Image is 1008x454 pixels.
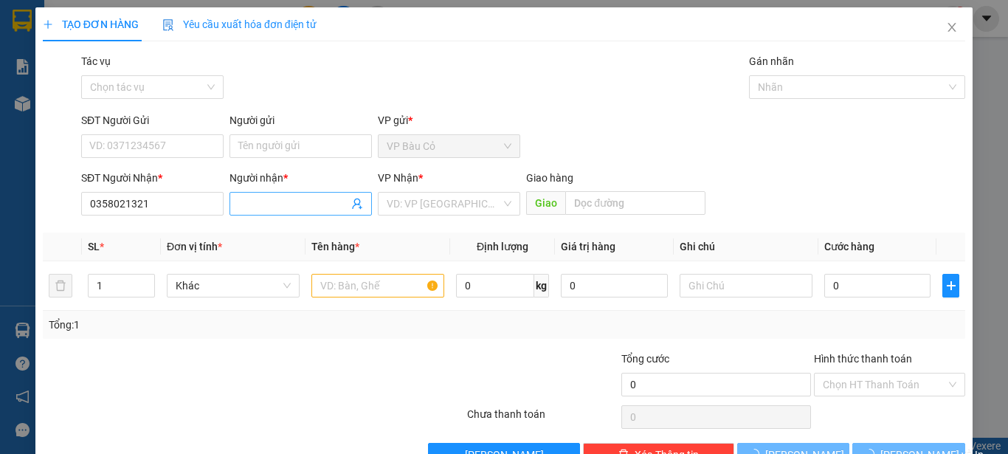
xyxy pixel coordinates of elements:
[13,14,35,30] span: Gửi:
[142,66,262,86] div: 0983344428
[11,95,134,113] div: 30.000
[142,13,262,30] div: An Sương
[749,55,794,67] label: Gán nhãn
[311,241,359,252] span: Tên hàng
[11,97,34,112] span: CR :
[81,112,224,128] div: SĐT Người Gửi
[942,274,959,297] button: plus
[311,274,444,297] input: VD: Bàn, Ghế
[351,198,363,210] span: user-add
[561,241,615,252] span: Giá trị hàng
[142,30,262,66] div: LABO ĐỨC PHÁT
[81,170,224,186] div: SĐT Người Nhận
[176,275,291,297] span: Khác
[43,19,53,30] span: plus
[680,274,812,297] input: Ghi Chú
[477,241,528,252] span: Định lượng
[814,353,912,365] label: Hình thức thanh toán
[378,112,520,128] div: VP gửi
[565,191,705,215] input: Dọc đường
[378,172,418,184] span: VP Nhận
[229,170,372,186] div: Người nhận
[674,233,818,261] th: Ghi chú
[49,317,390,333] div: Tổng: 1
[43,18,139,30] span: TẠO ĐƠN HÀNG
[162,18,317,30] span: Yêu cầu xuất hóa đơn điện tử
[387,135,511,157] span: VP Bàu Cỏ
[931,7,973,49] button: Close
[13,13,132,30] div: VP Bàu Cỏ
[824,241,874,252] span: Cước hàng
[526,172,573,184] span: Giao hàng
[946,21,958,33] span: close
[621,353,669,365] span: Tổng cước
[162,19,174,31] img: icon
[167,241,222,252] span: Đơn vị tính
[88,241,100,252] span: SL
[526,191,565,215] span: Giao
[534,274,549,297] span: kg
[466,406,620,432] div: Chưa thanh toán
[142,14,177,30] span: Nhận:
[229,112,372,128] div: Người gửi
[49,274,72,297] button: delete
[81,55,111,67] label: Tác vụ
[561,274,667,297] input: 0
[13,30,132,66] div: NHA KHOA HAPPY
[943,280,959,292] span: plus
[13,66,132,86] div: 0986590752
